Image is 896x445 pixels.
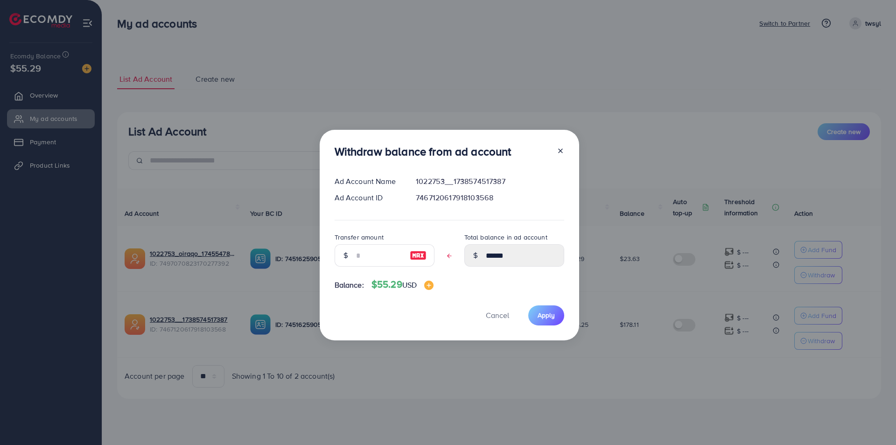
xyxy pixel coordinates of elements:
[528,305,564,325] button: Apply
[408,192,571,203] div: 7467120617918103568
[464,233,547,242] label: Total balance in ad account
[327,176,409,187] div: Ad Account Name
[410,250,427,261] img: image
[402,280,417,290] span: USD
[335,233,384,242] label: Transfer amount
[424,281,434,290] img: image
[327,192,409,203] div: Ad Account ID
[538,311,555,320] span: Apply
[474,305,521,325] button: Cancel
[335,280,364,290] span: Balance:
[371,279,434,290] h4: $55.29
[856,403,889,438] iframe: Chat
[408,176,571,187] div: 1022753__1738574517387
[486,310,509,320] span: Cancel
[335,145,511,158] h3: Withdraw balance from ad account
